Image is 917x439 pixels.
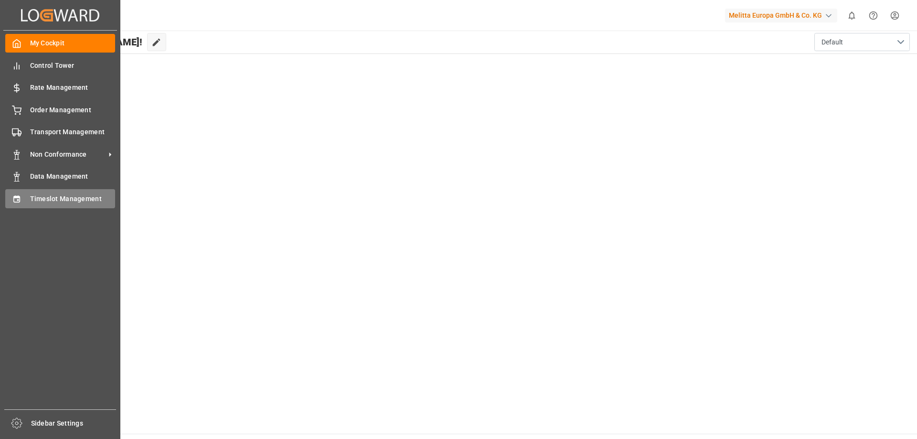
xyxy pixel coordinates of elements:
[30,127,116,137] span: Transport Management
[5,123,115,141] a: Transport Management
[31,418,117,428] span: Sidebar Settings
[821,37,843,47] span: Default
[5,100,115,119] a: Order Management
[863,5,884,26] button: Help Center
[30,194,116,204] span: Timeslot Management
[30,38,116,48] span: My Cockpit
[30,83,116,93] span: Rate Management
[30,61,116,71] span: Control Tower
[5,189,115,208] a: Timeslot Management
[725,6,841,24] button: Melitta Europa GmbH & Co. KG
[5,167,115,186] a: Data Management
[5,34,115,53] a: My Cockpit
[40,33,142,51] span: Hello [PERSON_NAME]!
[30,105,116,115] span: Order Management
[841,5,863,26] button: show 0 new notifications
[814,33,910,51] button: open menu
[30,150,106,160] span: Non Conformance
[30,171,116,182] span: Data Management
[5,78,115,97] a: Rate Management
[725,9,837,22] div: Melitta Europa GmbH & Co. KG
